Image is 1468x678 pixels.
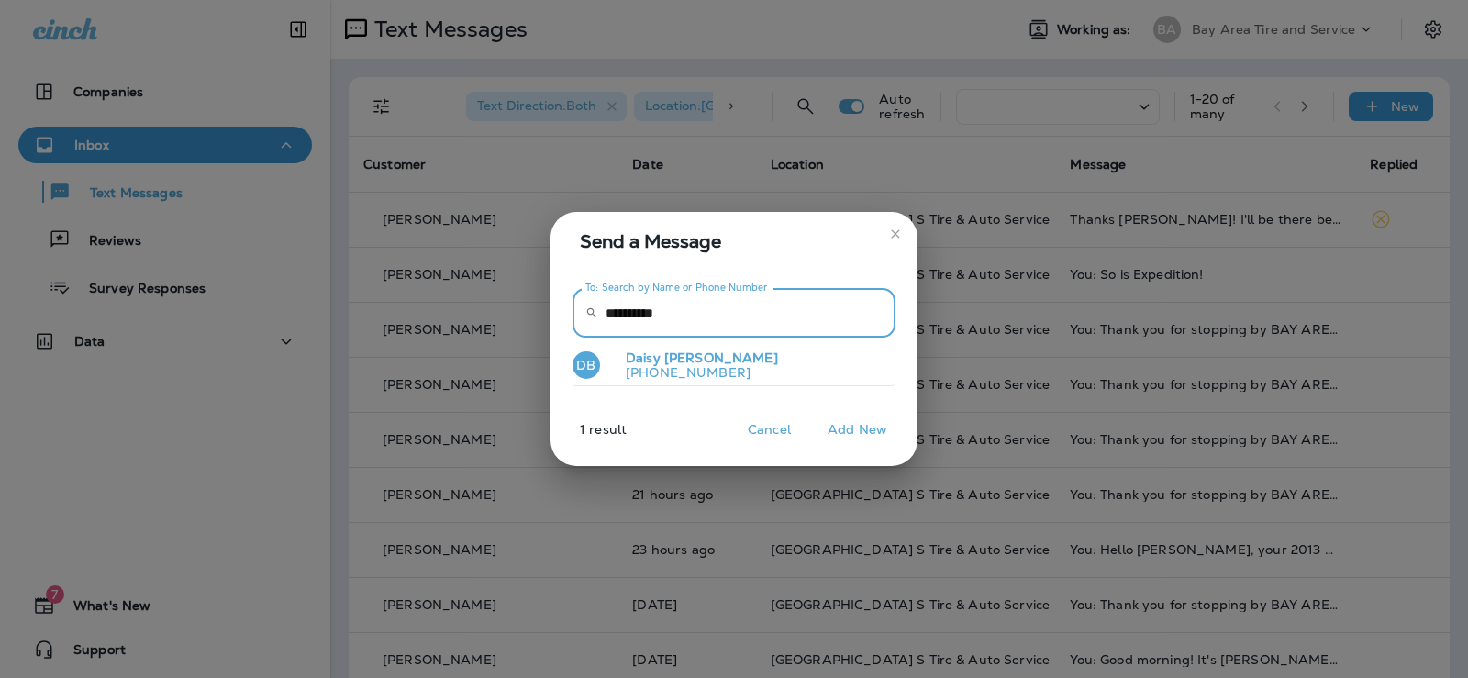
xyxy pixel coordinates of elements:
p: [PHONE_NUMBER] [611,365,778,380]
button: Cancel [735,416,804,444]
button: DBDaisy [PERSON_NAME][PHONE_NUMBER] [573,345,895,387]
button: close [881,219,910,249]
div: DB [573,351,600,379]
button: Add New [818,416,896,444]
p: 1 result [543,422,627,451]
span: Daisy [626,350,661,366]
span: [PERSON_NAME] [664,350,778,366]
span: Send a Message [580,227,895,256]
label: To: Search by Name or Phone Number [585,281,768,295]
